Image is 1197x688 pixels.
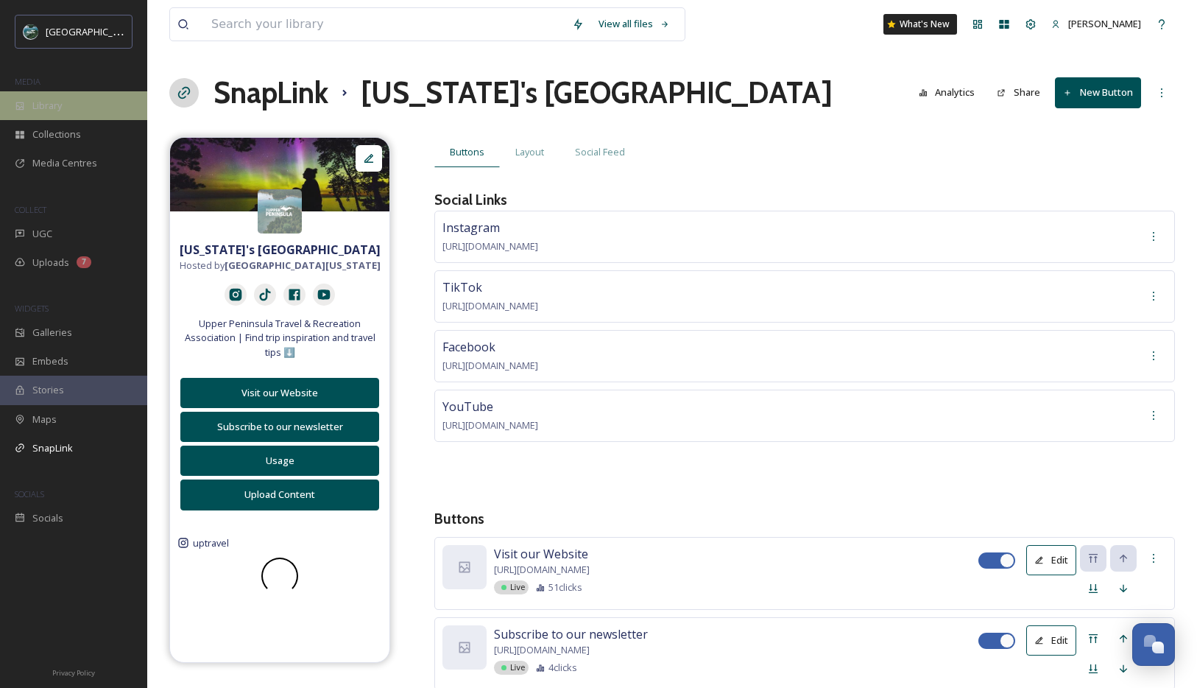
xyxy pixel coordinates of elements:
span: SOCIALS [15,488,44,499]
span: Embeds [32,354,68,368]
h3: Buttons [434,508,1175,530]
input: Search your library [204,8,565,41]
span: YouTube [442,399,493,415]
span: [URL][DOMAIN_NAME] [442,418,538,432]
span: TikTok [442,279,482,295]
strong: [US_STATE]'s [GEOGRAPHIC_DATA] [180,242,381,258]
span: Media Centres [32,156,97,170]
div: Live [494,661,529,675]
img: uplogo-summer%20bg.jpg [258,189,302,234]
div: Upload Content [188,488,371,502]
span: 4 clicks [548,661,577,675]
span: Upper Peninsula Travel & Recreation Association | Find trip inspiration and travel tips ⬇️ [177,317,382,359]
a: What's New [883,14,957,35]
a: View all files [591,10,677,38]
button: Visit our Website [180,378,379,408]
span: [URL][DOMAIN_NAME] [494,643,590,657]
img: uplogo-summer%20bg.jpg [24,24,38,39]
button: New Button [1055,77,1141,108]
div: Visit our Website [188,386,371,400]
span: [URL][DOMAIN_NAME] [442,239,538,253]
img: 54560510-9a3b-4238-a862-4524cf424b0d.jpg [170,138,389,211]
span: Collections [32,127,81,141]
span: Buttons [450,145,484,159]
span: SnapLink [32,441,73,455]
span: Social Feed [575,145,625,159]
span: UGC [32,227,52,241]
span: Visit our Website [494,545,588,563]
span: Stories [32,383,64,397]
a: SnapLink [213,71,328,115]
button: Subscribe to our newsletter [180,412,379,442]
span: Socials [32,511,63,525]
span: Privacy Policy [52,668,95,678]
span: [URL][DOMAIN_NAME] [442,359,538,372]
button: Open Chat [1132,623,1175,666]
span: WIDGETS [15,303,49,314]
span: [GEOGRAPHIC_DATA][US_STATE] [46,24,189,38]
span: 51 clicks [548,580,582,594]
a: [PERSON_NAME] [1044,10,1148,38]
button: Edit [1026,625,1076,656]
span: [URL][DOMAIN_NAME] [442,299,538,312]
a: Analytics [911,78,990,107]
span: Hosted by [180,259,381,273]
div: Usage [188,454,371,468]
div: Subscribe to our newsletter [188,420,371,434]
button: Analytics [911,78,983,107]
span: Library [32,99,62,113]
span: Instagram [442,220,500,236]
span: Uploads [32,256,69,270]
button: Usage [180,446,379,476]
strong: [GEOGRAPHIC_DATA][US_STATE] [225,259,381,272]
span: Subscribe to our newsletter [494,625,648,643]
span: Galleries [32,326,72,340]
span: [PERSON_NAME] [1068,17,1141,30]
h1: [US_STATE]'s [GEOGRAPHIC_DATA] [361,71,833,115]
span: [URL][DOMAIN_NAME] [494,563,590,577]
span: uptravel [193,536,229,550]
button: Upload Content [180,480,379,510]
span: MEDIA [15,76,40,87]
span: Layout [515,145,544,159]
span: COLLECT [15,204,46,215]
div: Live [494,580,529,594]
div: 7 [77,256,91,268]
h3: Social Links [434,189,507,211]
button: Share [989,78,1048,107]
span: Maps [32,413,57,427]
button: Edit [1026,545,1076,575]
a: Privacy Policy [52,663,95,681]
span: Facebook [442,339,495,355]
